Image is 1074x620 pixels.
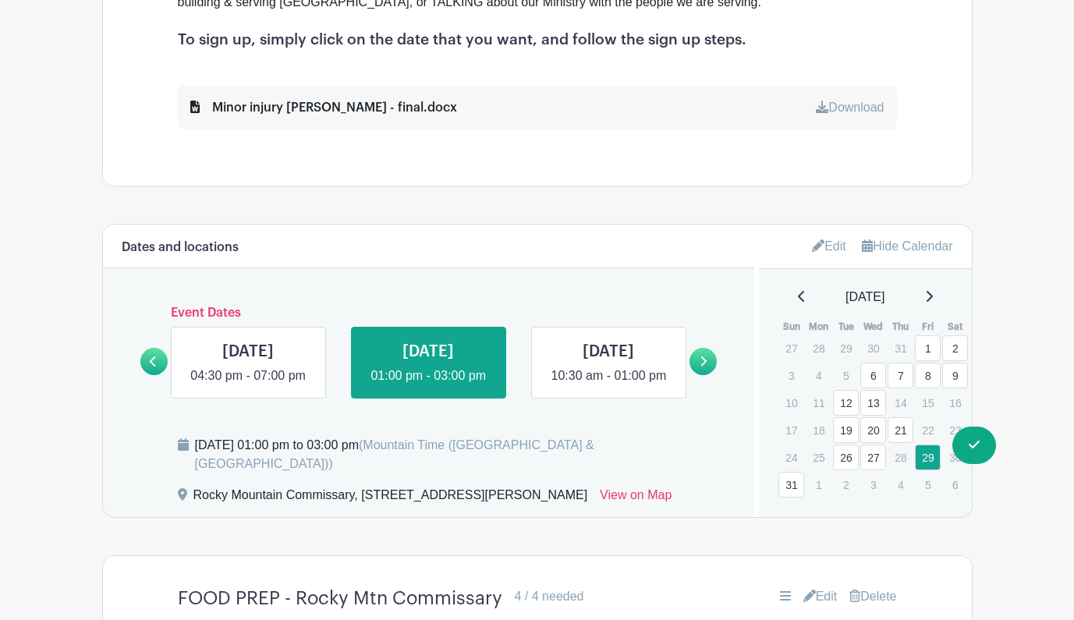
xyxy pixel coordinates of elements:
p: 17 [778,418,804,442]
th: Fri [914,319,941,335]
p: 10 [778,391,804,415]
h6: Event Dates [168,306,690,321]
a: Delete [849,587,896,606]
h1: To sign up, simply click on the date that you want, and follow the sign up steps. [178,30,897,48]
p: 30 [942,445,968,469]
a: Edit [803,587,838,606]
a: 2 [942,335,968,361]
p: 27 [778,336,804,360]
a: 12 [833,390,859,416]
p: 3 [778,363,804,388]
th: Wed [860,319,887,335]
a: Edit [812,233,846,259]
p: 1 [806,473,831,497]
th: Mon [805,319,832,335]
p: 28 [806,336,831,360]
a: Download [816,101,884,114]
p: 4 [888,473,913,497]
a: 29 [915,445,941,470]
p: 16 [942,391,968,415]
a: 20 [860,417,886,443]
p: 29 [833,336,859,360]
th: Thu [887,319,914,335]
th: Sun [778,319,805,335]
a: Hide Calendar [862,239,952,253]
div: Rocky Mountain Commissary, [STREET_ADDRESS][PERSON_NAME] [193,486,588,511]
p: 25 [806,445,831,469]
p: 31 [888,336,913,360]
a: 26 [833,445,859,470]
a: 13 [860,390,886,416]
p: 24 [778,445,804,469]
a: View on Map [600,486,672,511]
p: 5 [833,363,859,388]
h6: Dates and locations [122,240,239,255]
span: (Mountain Time ([GEOGRAPHIC_DATA] & [GEOGRAPHIC_DATA])) [195,438,594,470]
p: 22 [915,418,941,442]
p: 14 [888,391,913,415]
a: 31 [778,472,804,498]
div: 4 / 4 needed [515,587,584,606]
th: Tue [832,319,860,335]
p: 30 [860,336,886,360]
p: 28 [888,445,913,469]
a: 19 [833,417,859,443]
div: [DATE] 01:00 pm to 03:00 pm [195,436,736,473]
a: 27 [860,445,886,470]
a: 1 [915,335,941,361]
div: Minor injury [PERSON_NAME] - final.docx [190,98,457,117]
p: 2 [833,473,859,497]
p: 23 [942,418,968,442]
a: 8 [915,363,941,388]
p: 5 [915,473,941,497]
p: 4 [806,363,831,388]
p: 18 [806,418,831,442]
p: 15 [915,391,941,415]
p: 11 [806,391,831,415]
a: 6 [860,363,886,388]
p: 3 [860,473,886,497]
h4: FOOD PREP - Rocky Mtn Commissary [178,587,502,610]
span: [DATE] [845,288,884,306]
th: Sat [941,319,969,335]
a: 21 [888,417,913,443]
a: 9 [942,363,968,388]
a: 7 [888,363,913,388]
p: 6 [942,473,968,497]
